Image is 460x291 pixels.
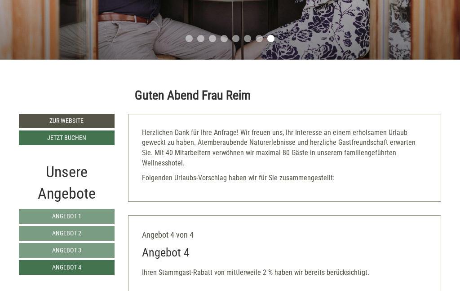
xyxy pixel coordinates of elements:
[52,247,81,254] span: Angebot 3
[19,114,115,128] a: Zur Website
[52,264,81,271] span: Angebot 4
[142,173,428,183] p: Folgenden Urlaubs-Vorschlag haben wir für Sie zusammengestellt:
[135,89,251,103] h1: Guten Abend Frau Reim
[52,213,81,220] span: Angebot 1
[142,244,190,261] div: Angebot 4
[52,230,81,237] span: Angebot 2
[142,128,428,169] p: Herzlichen Dank für Ihre Anfrage! Wir freuen uns, Ihr Interesse an einem erholsamen Urlaub geweck...
[142,268,428,278] p: Ihren Stammgast-Rabatt von mittlerweile 2 % haben wir bereits berücksichtigt.
[142,230,194,239] span: Angebot 4 von 4
[19,130,115,145] a: Jetzt buchen
[19,161,115,204] div: Unsere Angebote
